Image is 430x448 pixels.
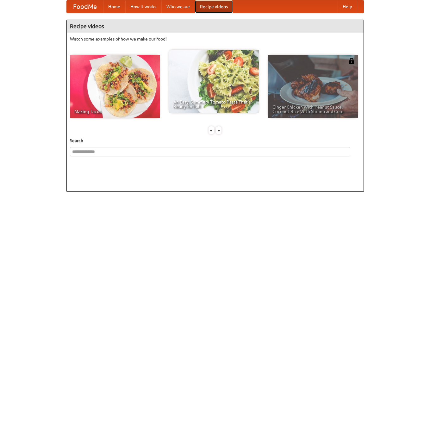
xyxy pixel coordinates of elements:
span: An Easy, Summery Tomato Pasta That's Ready for Fall [173,100,254,109]
a: Making Tacos [70,55,160,118]
a: Recipe videos [195,0,233,13]
img: 483408.png [348,58,355,64]
a: Home [103,0,125,13]
a: FoodMe [67,0,103,13]
h4: Recipe videos [67,20,364,33]
p: Watch some examples of how we make our food! [70,36,360,42]
a: How it works [125,0,161,13]
a: Help [338,0,357,13]
span: Making Tacos [74,109,155,114]
a: Who we are [161,0,195,13]
div: « [209,126,214,134]
div: » [216,126,221,134]
h5: Search [70,137,360,144]
a: An Easy, Summery Tomato Pasta That's Ready for Fall [169,50,259,113]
